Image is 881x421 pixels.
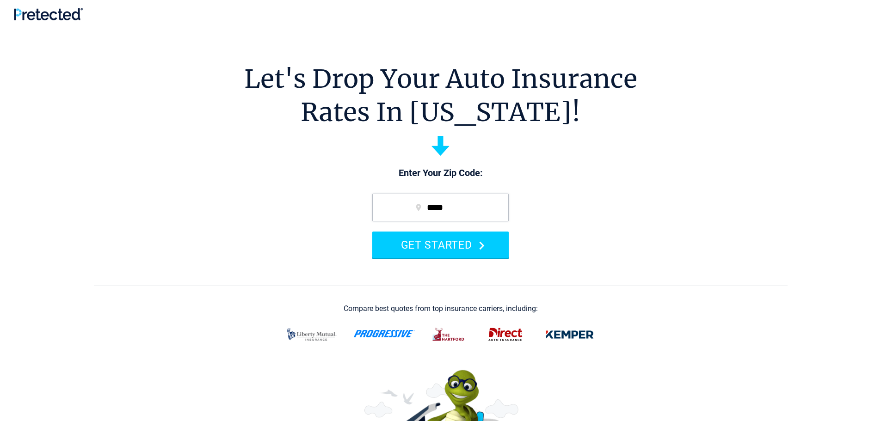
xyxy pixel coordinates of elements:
[372,232,509,258] button: GET STARTED
[372,194,509,221] input: zip code
[344,305,538,313] div: Compare best quotes from top insurance carriers, including:
[363,167,518,180] p: Enter Your Zip Code:
[353,330,415,337] img: progressive
[244,62,637,129] h1: Let's Drop Your Auto Insurance Rates In [US_STATE]!
[281,323,342,347] img: liberty
[483,323,528,347] img: direct
[14,8,83,20] img: Pretected Logo
[539,323,600,347] img: kemper
[426,323,472,347] img: thehartford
